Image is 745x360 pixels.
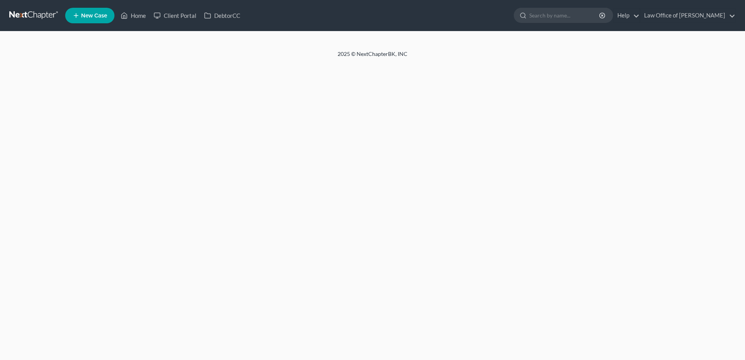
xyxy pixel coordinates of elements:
[81,13,107,19] span: New Case
[640,9,735,23] a: Law Office of [PERSON_NAME]
[529,8,600,23] input: Search by name...
[613,9,639,23] a: Help
[150,9,200,23] a: Client Portal
[200,9,244,23] a: DebtorCC
[117,9,150,23] a: Home
[151,50,594,64] div: 2025 © NextChapterBK, INC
